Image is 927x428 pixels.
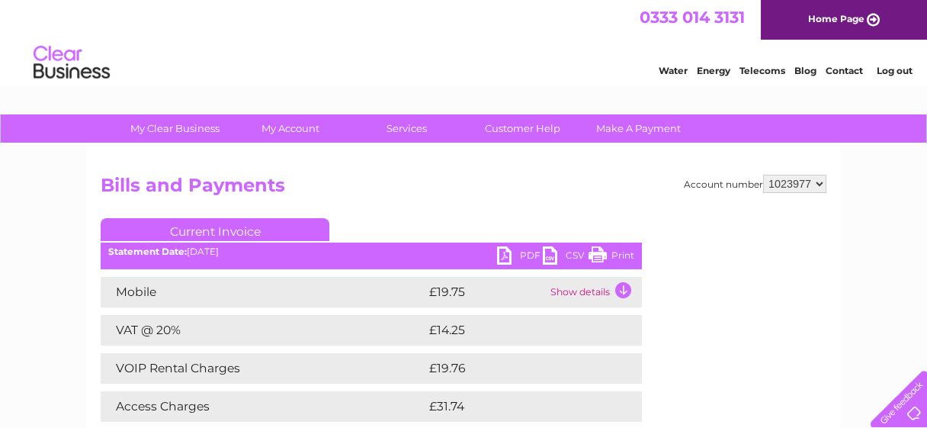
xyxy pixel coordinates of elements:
a: Services [344,114,470,143]
a: My Account [228,114,354,143]
a: Make A Payment [576,114,701,143]
td: Show details [547,277,642,307]
div: Account number [684,175,826,193]
td: £19.75 [425,277,547,307]
td: VOIP Rental Charges [101,353,425,384]
a: Telecoms [739,65,785,76]
td: Mobile [101,277,425,307]
a: Current Invoice [101,218,329,241]
td: £19.76 [425,353,610,384]
img: logo.png [33,40,111,86]
a: Water [659,65,688,76]
td: Access Charges [101,391,425,422]
a: Blog [794,65,816,76]
td: VAT @ 20% [101,315,425,346]
div: [DATE] [101,246,642,257]
b: Statement Date: [108,246,187,257]
div: Clear Business is a trading name of Verastar Limited (registered in [GEOGRAPHIC_DATA] No. 3667643... [104,8,825,74]
a: My Clear Business [112,114,238,143]
h2: Bills and Payments [101,175,826,204]
a: Customer Help [460,114,585,143]
a: Energy [697,65,730,76]
a: PDF [497,246,543,269]
a: 0333 014 3131 [640,8,745,27]
a: Contact [826,65,863,76]
a: CSV [543,246,589,269]
td: £31.74 [425,391,609,422]
a: Log out [877,65,913,76]
td: £14.25 [425,315,610,346]
a: Print [589,246,634,269]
